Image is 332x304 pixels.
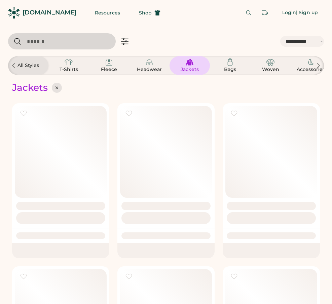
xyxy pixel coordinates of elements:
button: Search [242,6,255,20]
img: Rendered Logo - Screens [8,7,20,18]
div: All Styles [13,62,43,69]
img: Fleece Icon [105,58,113,66]
div: Woven [255,66,286,73]
button: Retrieve an order [258,6,271,20]
div: Bags [215,66,245,73]
div: Accessories [296,66,326,73]
button: Shop [131,6,169,20]
img: T-Shirts Icon [65,58,73,66]
div: Login [282,9,296,16]
img: Woven Icon [266,58,274,66]
div: [DOMAIN_NAME] [23,8,76,17]
div: Headwear [134,66,164,73]
span: Shop [139,10,152,15]
img: Bags Icon [226,58,234,66]
div: T-Shirts [53,66,84,73]
img: Headwear Icon [145,58,153,66]
div: | Sign up [296,9,318,16]
img: Accessories Icon [307,58,315,66]
div: Jackets [12,82,48,94]
div: Fleece [94,66,124,73]
div: Jackets [175,66,205,73]
img: Jackets Icon [186,58,194,66]
button: Resources [87,6,128,20]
